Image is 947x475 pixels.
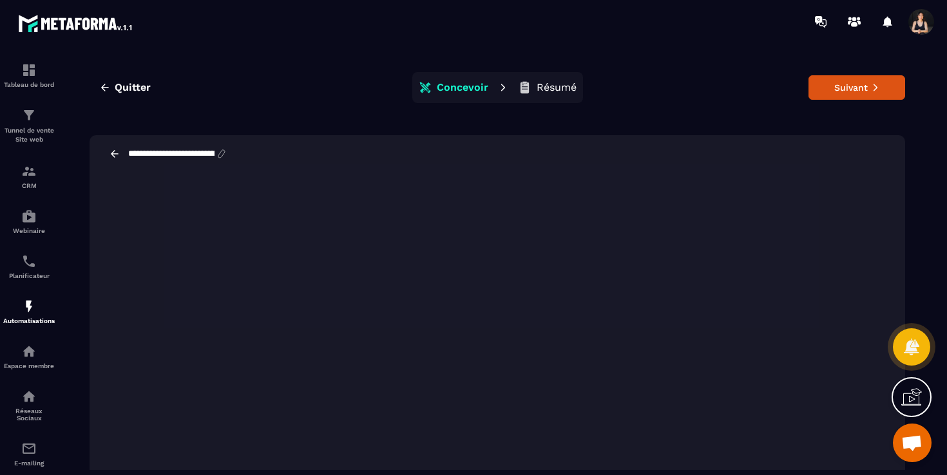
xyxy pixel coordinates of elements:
[3,272,55,279] p: Planificateur
[21,344,37,359] img: automations
[3,182,55,189] p: CRM
[21,441,37,456] img: email
[115,81,151,94] span: Quitter
[3,227,55,234] p: Webinaire
[21,299,37,314] img: automations
[3,81,55,88] p: Tableau de bord
[3,98,55,154] a: formationformationTunnel de vente Site web
[3,154,55,199] a: formationformationCRM
[808,75,905,100] button: Suivant
[21,254,37,269] img: scheduler
[21,107,37,123] img: formation
[18,12,134,35] img: logo
[537,81,577,94] p: Résumé
[3,53,55,98] a: formationformationTableau de bord
[3,317,55,324] p: Automatisations
[3,244,55,289] a: schedulerschedulerPlanificateur
[893,424,932,462] div: Ouvrir le chat
[3,199,55,244] a: automationsautomationsWebinaire
[90,76,160,99] button: Quitter
[3,460,55,467] p: E-mailing
[514,75,580,100] button: Résumé
[21,389,37,404] img: social-network
[3,334,55,379] a: automationsautomationsEspace membre
[3,289,55,334] a: automationsautomationsAutomatisations
[415,75,492,100] button: Concevoir
[21,62,37,78] img: formation
[3,126,55,144] p: Tunnel de vente Site web
[21,209,37,224] img: automations
[3,362,55,369] p: Espace membre
[3,407,55,422] p: Réseaux Sociaux
[437,81,488,94] p: Concevoir
[3,379,55,431] a: social-networksocial-networkRéseaux Sociaux
[21,163,37,179] img: formation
